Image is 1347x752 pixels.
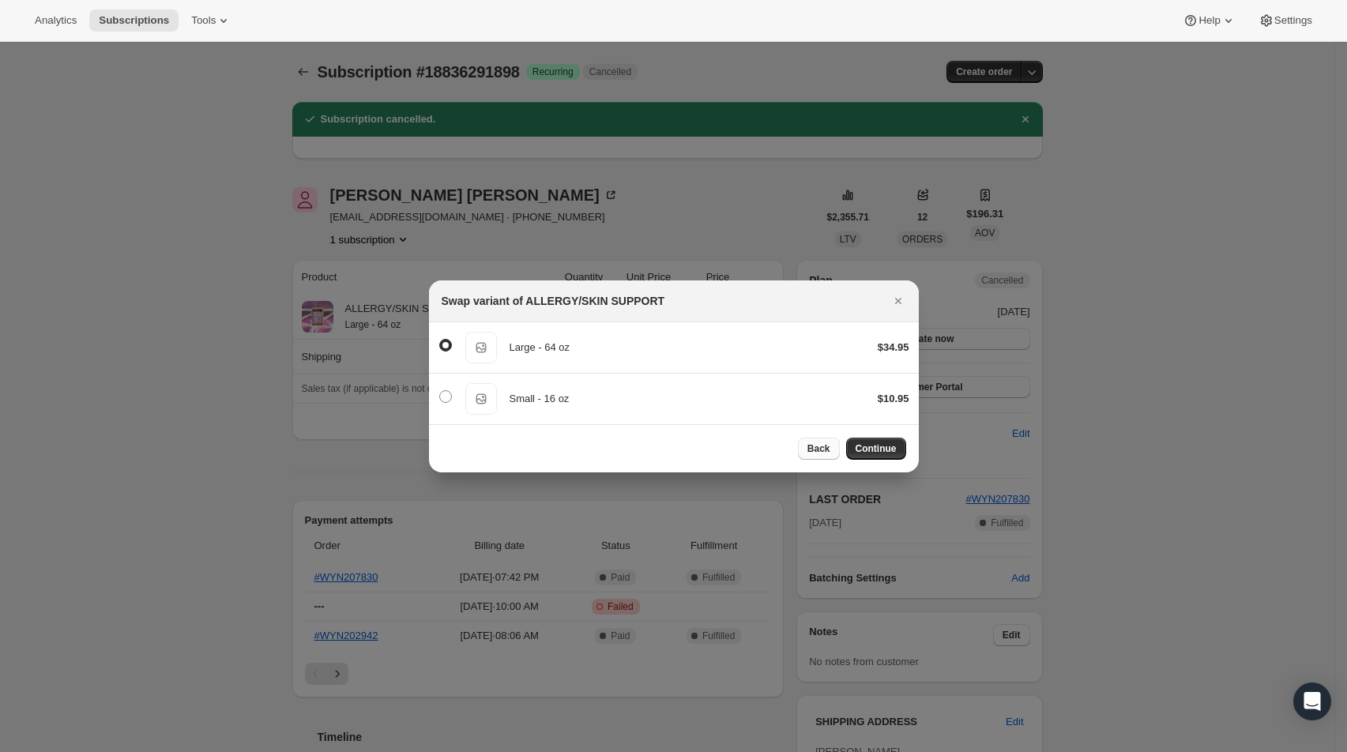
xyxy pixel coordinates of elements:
div: $34.95 [878,340,909,355]
button: Settings [1249,9,1322,32]
span: Large - 64 oz [510,341,570,353]
span: Analytics [35,14,77,27]
span: Tools [191,14,216,27]
h2: Swap variant of ALLERGY/SKIN SUPPORT [442,293,665,309]
button: Tools [182,9,241,32]
button: Analytics [25,9,86,32]
span: Continue [856,442,897,455]
div: Open Intercom Messenger [1293,682,1331,720]
span: Small - 16 oz [510,393,570,404]
span: Back [807,442,830,455]
div: $10.95 [878,391,909,407]
button: Subscriptions [89,9,179,32]
span: Subscriptions [99,14,169,27]
button: Back [798,438,840,460]
button: Help [1173,9,1245,32]
button: Close [887,290,909,312]
span: Help [1198,14,1220,27]
button: Continue [846,438,906,460]
span: Settings [1274,14,1312,27]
